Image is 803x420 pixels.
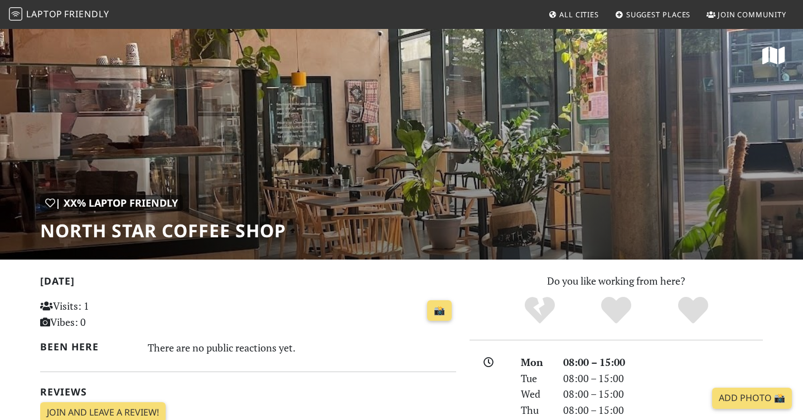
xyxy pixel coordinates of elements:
[626,9,691,19] span: Suggest Places
[64,8,109,20] span: Friendly
[40,275,456,291] h2: [DATE]
[40,386,456,398] h2: Reviews
[712,388,792,409] a: Add Photo 📸
[559,9,599,19] span: All Cities
[40,298,170,330] p: Visits: 1 Vibes: 0
[40,341,134,353] h2: Been here
[470,273,763,289] p: Do you like working from here?
[578,295,655,326] div: Yes
[514,402,557,418] div: Thu
[26,8,62,20] span: Laptop
[514,386,557,402] div: Wed
[557,402,770,418] div: 08:00 – 15:00
[9,7,22,21] img: LaptopFriendly
[655,295,732,326] div: Definitely!
[148,339,457,356] div: There are no public reactions yet.
[611,4,695,25] a: Suggest Places
[557,354,770,370] div: 08:00 – 15:00
[544,4,603,25] a: All Cities
[718,9,786,19] span: Join Community
[501,295,578,326] div: No
[557,386,770,402] div: 08:00 – 15:00
[427,300,452,321] a: 📸
[40,220,286,241] h1: North Star Coffee Shop
[702,4,791,25] a: Join Community
[514,370,557,387] div: Tue
[557,370,770,387] div: 08:00 – 15:00
[9,5,109,25] a: LaptopFriendly LaptopFriendly
[514,354,557,370] div: Mon
[40,195,183,211] div: | XX% Laptop Friendly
